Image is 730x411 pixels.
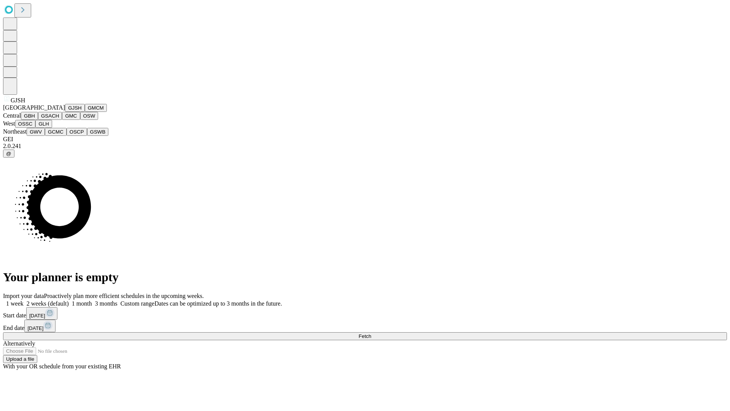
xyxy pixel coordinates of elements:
[3,307,727,320] div: Start date
[121,300,154,307] span: Custom range
[359,333,371,339] span: Fetch
[3,355,37,363] button: Upload a file
[11,97,25,104] span: GJSH
[3,340,35,347] span: Alternatively
[3,143,727,150] div: 2.0.241
[3,104,65,111] span: [GEOGRAPHIC_DATA]
[15,120,36,128] button: OSSC
[27,325,43,331] span: [DATE]
[3,150,14,158] button: @
[24,320,56,332] button: [DATE]
[62,112,80,120] button: GMC
[3,293,44,299] span: Import your data
[3,136,727,143] div: GEI
[3,320,727,332] div: End date
[21,112,38,120] button: GBH
[67,128,87,136] button: OSCP
[44,293,204,299] span: Proactively plan more efficient schedules in the upcoming weeks.
[3,270,727,284] h1: Your planner is empty
[3,332,727,340] button: Fetch
[27,128,45,136] button: GWV
[80,112,98,120] button: OSW
[154,300,282,307] span: Dates can be optimized up to 3 months in the future.
[27,300,69,307] span: 2 weeks (default)
[45,128,67,136] button: GCMC
[3,120,15,127] span: West
[95,300,117,307] span: 3 months
[3,112,21,119] span: Central
[3,128,27,135] span: Northeast
[38,112,62,120] button: GSACH
[6,300,24,307] span: 1 week
[65,104,85,112] button: GJSH
[72,300,92,307] span: 1 month
[87,128,109,136] button: GSWB
[26,307,57,320] button: [DATE]
[29,313,45,319] span: [DATE]
[6,151,11,156] span: @
[85,104,107,112] button: GMCM
[35,120,52,128] button: GLH
[3,363,121,370] span: With your OR schedule from your existing EHR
